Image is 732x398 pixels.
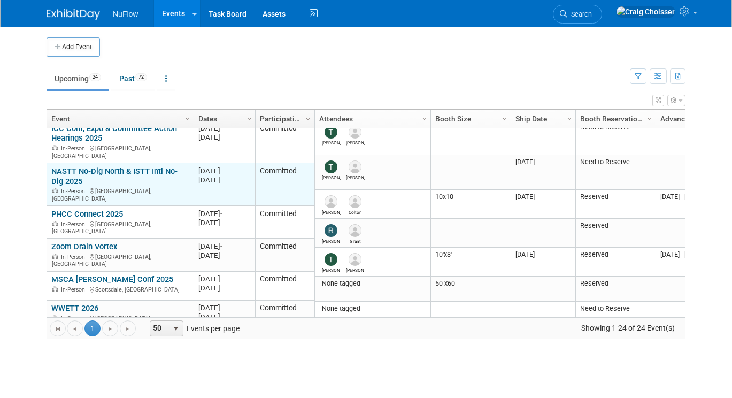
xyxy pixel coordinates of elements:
td: Committed [255,239,314,271]
td: Reserved [575,190,656,219]
span: NuFlow [113,10,138,18]
div: [DATE] [198,274,250,284]
a: Column Settings [182,110,194,126]
a: Column Settings [644,110,656,126]
span: select [172,325,180,333]
td: 10'x8' [430,248,511,277]
span: Events per page [136,320,250,336]
span: Column Settings [500,114,509,123]
span: - [220,275,222,283]
img: Mike Douglass [325,195,337,208]
a: Go to the previous page [67,320,83,336]
img: In-Person Event [52,315,58,320]
a: Dates [198,110,248,128]
a: Column Settings [499,110,511,126]
div: None tagged [319,279,427,288]
span: Column Settings [245,114,253,123]
div: Grant Duxbury [346,237,365,244]
div: [GEOGRAPHIC_DATA], [GEOGRAPHIC_DATA] [51,143,189,159]
div: [GEOGRAPHIC_DATA], [GEOGRAPHIC_DATA] [51,313,189,330]
span: - [220,167,222,175]
td: Need to Reserve [575,120,656,155]
td: Committed [255,206,314,239]
span: 50 [150,321,168,336]
span: - [220,242,222,250]
span: In-Person [61,221,88,228]
span: Go to the next page [106,325,114,333]
span: Search [567,10,592,18]
div: [DATE] [198,284,250,293]
span: In-Person [61,145,88,152]
img: Tom Bowman [325,160,337,173]
img: In-Person Event [52,221,58,226]
img: In-Person Event [52,145,58,150]
span: - [220,124,222,132]
a: Column Settings [419,110,431,126]
a: Go to the last page [120,320,136,336]
span: - [220,210,222,218]
div: [DATE] [198,175,250,185]
img: Tom Bowman [325,126,337,139]
div: [GEOGRAPHIC_DATA], [GEOGRAPHIC_DATA] [51,252,189,268]
span: In-Person [61,254,88,261]
span: In-Person [61,188,88,195]
td: Committed [255,272,314,301]
span: Go to the last page [124,325,132,333]
a: ICC Conf, Expo & Committee Action Hearings 2025 [51,124,177,143]
span: Column Settings [645,114,654,123]
td: [DATE] [511,155,575,190]
div: Tom Bowman [322,266,341,273]
div: Colton McKeithen [346,208,365,215]
img: ExhibitDay [47,9,100,20]
div: Scottsdale, [GEOGRAPHIC_DATA] [51,285,189,294]
td: Need to Reserve [575,302,656,327]
div: [DATE] [198,218,250,227]
a: Zoom Drain Vortex [51,242,117,251]
a: Booth Reservation Status [580,110,649,128]
td: [DATE] [511,190,575,219]
td: Reserved [575,277,656,302]
img: Colton McKeithen [349,195,361,208]
div: [DATE] [198,242,250,251]
div: [DATE] [198,312,250,322]
img: In-Person Event [52,188,58,193]
div: Tom Bowman [322,139,341,146]
a: Advance Warehouse Dates [660,110,729,128]
a: Attendees [319,110,423,128]
img: Evan Stark [349,160,361,173]
a: Participation [260,110,307,128]
div: Mike Douglass [322,208,341,215]
td: [DATE] [511,248,575,277]
a: Past72 [111,68,155,89]
td: Committed [255,163,314,206]
div: [GEOGRAPHIC_DATA], [GEOGRAPHIC_DATA] [51,186,189,202]
img: In-Person Event [52,254,58,259]
div: [DATE] [198,133,250,142]
img: Chris Cheek [349,126,361,139]
a: Upcoming24 [47,68,109,89]
a: Column Settings [564,110,576,126]
img: Craig Choisser [616,6,675,18]
span: Go to the first page [53,325,62,333]
div: [DATE] [198,251,250,260]
span: In-Person [61,286,88,293]
div: [GEOGRAPHIC_DATA], [GEOGRAPHIC_DATA] [51,219,189,235]
span: Column Settings [304,114,312,123]
img: Chris Cheek [349,253,361,266]
span: In-Person [61,315,88,322]
div: [DATE] [198,209,250,218]
div: [DATE] [198,124,250,133]
span: 72 [135,73,147,81]
span: Column Settings [183,114,192,123]
td: 10x10 [430,190,511,219]
a: PHCC Connect 2025 [51,209,123,219]
img: In-Person Event [52,286,58,292]
div: [DATE] [198,166,250,175]
span: 1 [84,320,101,336]
span: Column Settings [420,114,429,123]
div: None tagged [319,304,427,313]
a: Go to the next page [102,320,118,336]
td: Need to Reserve [575,155,656,190]
div: Ryan Klachko [322,237,341,244]
td: Reserved [575,248,656,277]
